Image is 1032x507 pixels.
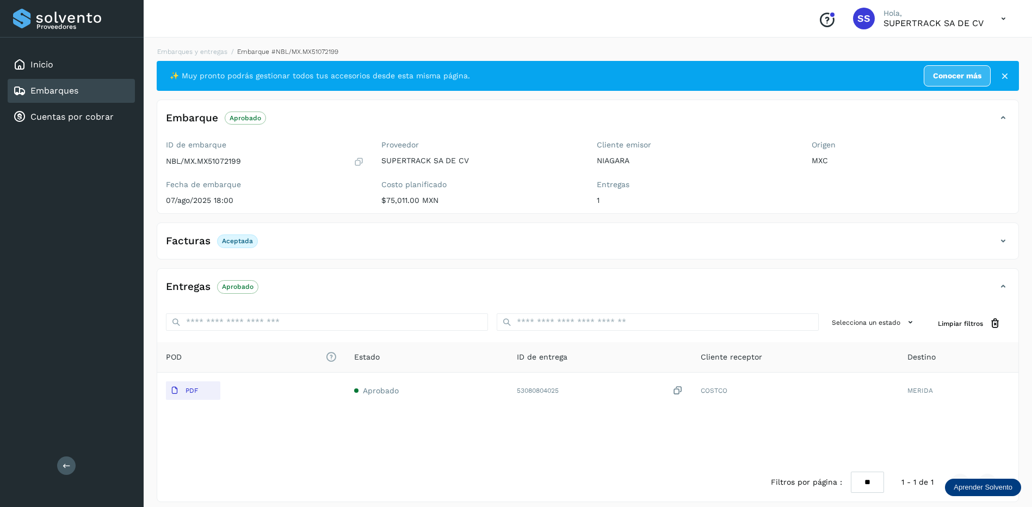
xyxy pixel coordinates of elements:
[901,477,934,488] span: 1 - 1 de 1
[157,48,227,55] a: Embarques y entregas
[883,18,984,28] p: SUPERTRACK SA DE CV
[8,105,135,129] div: Cuentas por cobrar
[30,59,53,70] a: Inicio
[166,235,211,248] h4: Facturas
[166,196,364,205] p: 07/ago/2025 18:00
[8,79,135,103] div: Embarques
[692,373,899,409] td: COSTCO
[701,351,762,363] span: Cliente receptor
[381,140,579,150] label: Proveedor
[30,112,114,122] a: Cuentas por cobrar
[166,381,220,400] button: PDF
[170,70,470,82] span: ✨ Muy pronto podrás gestionar todos tus accesorios desde esta misma página.
[222,283,254,290] p: Aprobado
[381,180,579,189] label: Costo planificado
[771,477,842,488] span: Filtros por página :
[157,232,1018,259] div: FacturasAceptada
[237,48,338,55] span: Embarque #NBL/MX.MX51072199
[166,281,211,293] h4: Entregas
[30,85,78,96] a: Embarques
[157,277,1018,305] div: EntregasAprobado
[924,65,991,86] a: Conocer más
[36,23,131,30] p: Proveedores
[907,351,936,363] span: Destino
[597,156,795,165] p: NIAGARA
[354,351,380,363] span: Estado
[929,313,1010,333] button: Limpiar filtros
[597,196,795,205] p: 1
[8,53,135,77] div: Inicio
[827,313,920,331] button: Selecciona un estado
[954,483,1012,492] p: Aprender Solvento
[186,387,198,394] p: PDF
[517,351,567,363] span: ID de entrega
[363,386,399,395] span: Aprobado
[597,140,795,150] label: Cliente emisor
[157,47,1019,57] nav: breadcrumb
[812,156,1010,165] p: MXC
[381,156,579,165] p: SUPERTRACK SA DE CV
[517,385,683,397] div: 53080804025
[166,157,241,166] p: NBL/MX.MX51072199
[883,9,984,18] p: Hola,
[938,319,983,329] span: Limpiar filtros
[812,140,1010,150] label: Origen
[157,109,1018,136] div: EmbarqueAprobado
[166,180,364,189] label: Fecha de embarque
[899,373,1018,409] td: MERIDA
[381,196,579,205] p: $75,011.00 MXN
[166,140,364,150] label: ID de embarque
[166,112,218,125] h4: Embarque
[166,351,337,363] span: POD
[230,114,261,122] p: Aprobado
[597,180,795,189] label: Entregas
[945,479,1021,496] div: Aprender Solvento
[222,237,253,245] p: Aceptada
